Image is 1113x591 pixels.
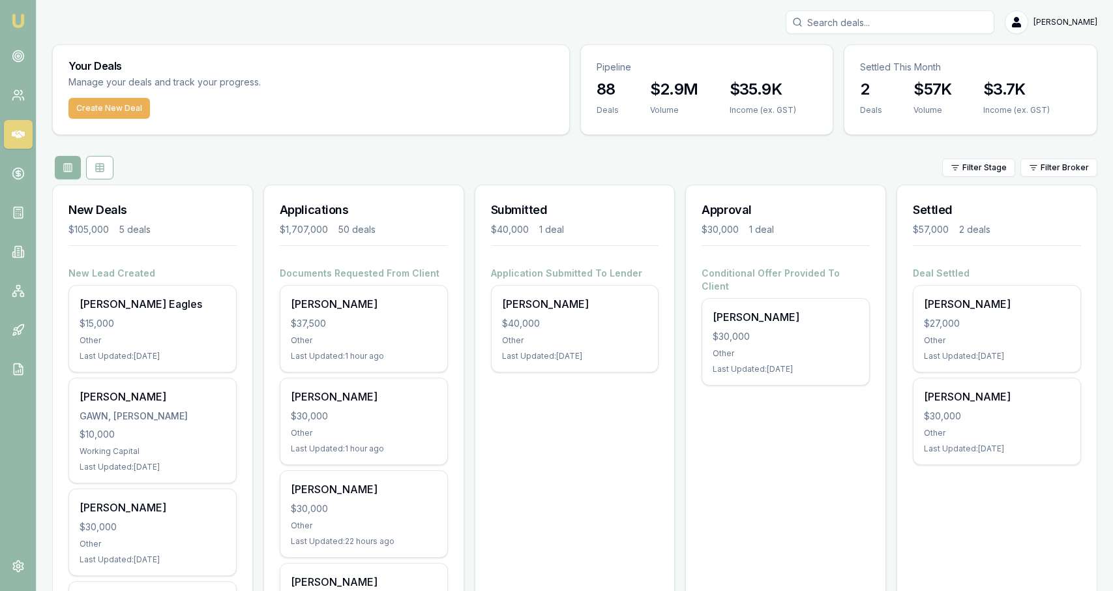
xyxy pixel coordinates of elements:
[291,389,437,404] div: [PERSON_NAME]
[913,79,952,100] h3: $57K
[942,159,1015,177] button: Filter Stage
[983,105,1050,115] div: Income (ex. GST)
[860,61,1081,74] p: Settled This Month
[80,462,226,472] div: Last Updated: [DATE]
[913,223,949,236] div: $57,000
[924,296,1070,312] div: [PERSON_NAME]
[291,317,437,330] div: $37,500
[983,79,1050,100] h3: $3.7K
[68,61,554,71] h3: Your Deals
[713,348,859,359] div: Other
[860,79,882,100] h3: 2
[924,410,1070,423] div: $30,000
[502,317,648,330] div: $40,000
[291,502,437,515] div: $30,000
[597,61,818,74] p: Pipeline
[291,444,437,454] div: Last Updated: 1 hour ago
[924,428,1070,438] div: Other
[119,223,151,236] div: 5 deals
[80,446,226,457] div: Working Capital
[68,98,150,119] button: Create New Deal
[491,223,529,236] div: $40,000
[913,201,1081,219] h3: Settled
[786,10,994,34] input: Search deals
[1041,162,1089,173] span: Filter Broker
[597,79,619,100] h3: 88
[924,335,1070,346] div: Other
[80,500,226,515] div: [PERSON_NAME]
[68,267,237,280] h4: New Lead Created
[68,201,237,219] h3: New Deals
[291,351,437,361] div: Last Updated: 1 hour ago
[924,444,1070,454] div: Last Updated: [DATE]
[713,330,859,343] div: $30,000
[80,296,226,312] div: [PERSON_NAME] Eagles
[702,223,739,236] div: $30,000
[491,267,659,280] h4: Application Submitted To Lender
[338,223,376,236] div: 50 deals
[502,296,648,312] div: [PERSON_NAME]
[280,223,328,236] div: $1,707,000
[749,223,774,236] div: 1 deal
[80,554,226,565] div: Last Updated: [DATE]
[291,335,437,346] div: Other
[959,223,990,236] div: 2 deals
[539,223,564,236] div: 1 deal
[913,105,952,115] div: Volume
[280,267,448,280] h4: Documents Requested From Client
[924,317,1070,330] div: $27,000
[730,79,796,100] h3: $35.9K
[80,389,226,404] div: [PERSON_NAME]
[291,296,437,312] div: [PERSON_NAME]
[1033,17,1097,27] span: [PERSON_NAME]
[924,351,1070,361] div: Last Updated: [DATE]
[713,364,859,374] div: Last Updated: [DATE]
[291,521,437,531] div: Other
[924,389,1070,404] div: [PERSON_NAME]
[80,317,226,330] div: $15,000
[291,574,437,590] div: [PERSON_NAME]
[650,79,698,100] h3: $2.9M
[650,105,698,115] div: Volume
[502,335,648,346] div: Other
[291,410,437,423] div: $30,000
[962,162,1007,173] span: Filter Stage
[291,481,437,497] div: [PERSON_NAME]
[80,521,226,534] div: $30,000
[597,105,619,115] div: Deals
[291,428,437,438] div: Other
[713,309,859,325] div: [PERSON_NAME]
[730,105,796,115] div: Income (ex. GST)
[80,351,226,361] div: Last Updated: [DATE]
[913,267,1081,280] h4: Deal Settled
[280,201,448,219] h3: Applications
[68,75,402,90] p: Manage your deals and track your progress.
[702,267,870,293] h4: Conditional Offer Provided To Client
[80,539,226,549] div: Other
[702,201,870,219] h3: Approval
[10,13,26,29] img: emu-icon-u.png
[80,428,226,441] div: $10,000
[1020,159,1097,177] button: Filter Broker
[80,335,226,346] div: Other
[291,536,437,547] div: Last Updated: 22 hours ago
[68,223,109,236] div: $105,000
[80,410,226,423] div: GAWN, [PERSON_NAME]
[860,105,882,115] div: Deals
[502,351,648,361] div: Last Updated: [DATE]
[491,201,659,219] h3: Submitted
